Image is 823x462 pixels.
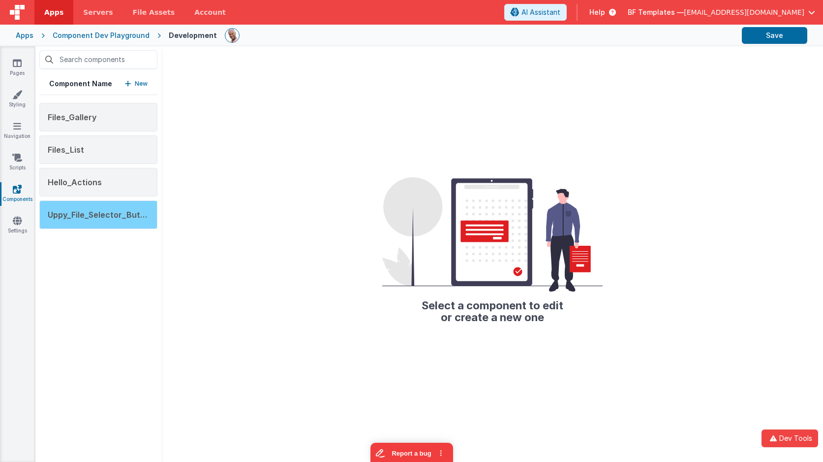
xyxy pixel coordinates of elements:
span: Files_Gallery [48,112,96,122]
span: Hello_Actions [48,177,102,187]
div: Development [169,31,217,40]
button: AI Assistant [504,4,567,21]
div: Component Dev Playground [53,31,150,40]
button: BF Templates — [EMAIL_ADDRESS][DOMAIN_NAME] [628,7,815,17]
h5: Component Name [49,79,112,89]
span: Help [589,7,605,17]
p: New [135,79,148,89]
span: AI Assistant [521,7,560,17]
span: Uppy_File_Selector_Button [48,210,153,220]
span: Apps [44,7,63,17]
button: Dev Tools [762,429,818,447]
span: File Assets [133,7,175,17]
button: New [125,79,148,89]
h2: Select a component to edit or create a new one [382,292,603,323]
div: Apps [16,31,33,40]
input: Search components [39,50,157,69]
button: Save [742,27,807,44]
span: [EMAIL_ADDRESS][DOMAIN_NAME] [684,7,804,17]
span: Files_List [48,145,84,155]
img: 11ac31fe5dc3d0eff3fbbbf7b26fa6e1 [225,29,239,42]
span: BF Templates — [628,7,684,17]
span: Servers [83,7,113,17]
